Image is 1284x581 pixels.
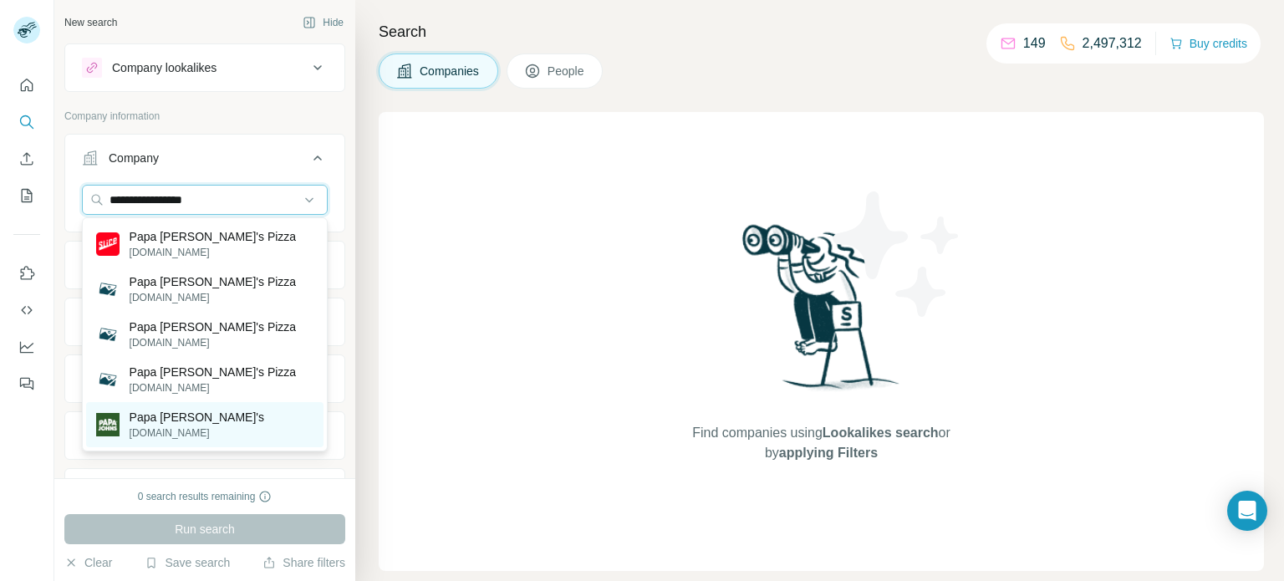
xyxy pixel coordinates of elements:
div: 0 search results remaining [138,489,273,504]
p: Papa [PERSON_NAME]'s Pizza [130,228,297,245]
p: Papa [PERSON_NAME]'s Pizza [130,364,297,380]
button: HQ location [65,302,344,342]
button: Save search [145,554,230,571]
button: Company [65,138,344,185]
h4: Search [379,20,1264,43]
p: [DOMAIN_NAME] [130,335,297,350]
img: Papa Joe's Pizza [96,368,120,391]
button: Dashboard [13,332,40,362]
img: Surfe Illustration - Stars [822,179,972,329]
button: My lists [13,181,40,211]
button: Buy credits [1169,32,1247,55]
img: Papa John's [96,413,120,436]
div: Company [109,150,159,166]
button: Quick start [13,70,40,100]
p: [DOMAIN_NAME] [130,426,264,441]
div: New search [64,15,117,30]
span: Companies [420,63,481,79]
span: Find companies using or by [687,423,955,463]
img: Papa Joe's Pizza [96,323,120,346]
button: Technologies [65,472,344,512]
button: Share filters [262,554,345,571]
span: People [548,63,586,79]
p: 149 [1023,33,1046,54]
p: [DOMAIN_NAME] [130,245,297,260]
div: Open Intercom Messenger [1227,491,1267,531]
span: Lookalikes search [823,426,939,440]
button: Search [13,107,40,137]
p: [DOMAIN_NAME] [130,380,297,395]
p: [DOMAIN_NAME] [130,290,297,305]
img: Papa Joe's Pizza [96,278,120,301]
div: Company lookalikes [112,59,217,76]
p: Papa [PERSON_NAME]'s Pizza [130,273,297,290]
button: Use Surfe API [13,295,40,325]
button: Company lookalikes [65,48,344,88]
button: Employees (size) [65,415,344,456]
p: Papa [PERSON_NAME]'s [130,409,264,426]
p: 2,497,312 [1083,33,1142,54]
button: Clear [64,554,112,571]
span: applying Filters [779,446,878,460]
p: Papa [PERSON_NAME]'s Pizza [130,319,297,335]
button: Hide [291,10,355,35]
button: Feedback [13,369,40,399]
p: Company information [64,109,345,124]
img: Papa Joe's Pizza [96,232,120,256]
button: Enrich CSV [13,144,40,174]
img: Surfe Illustration - Woman searching with binoculars [735,220,909,406]
button: Industry [65,245,344,285]
button: Annual revenue ($) [65,359,344,399]
button: Use Surfe on LinkedIn [13,258,40,288]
